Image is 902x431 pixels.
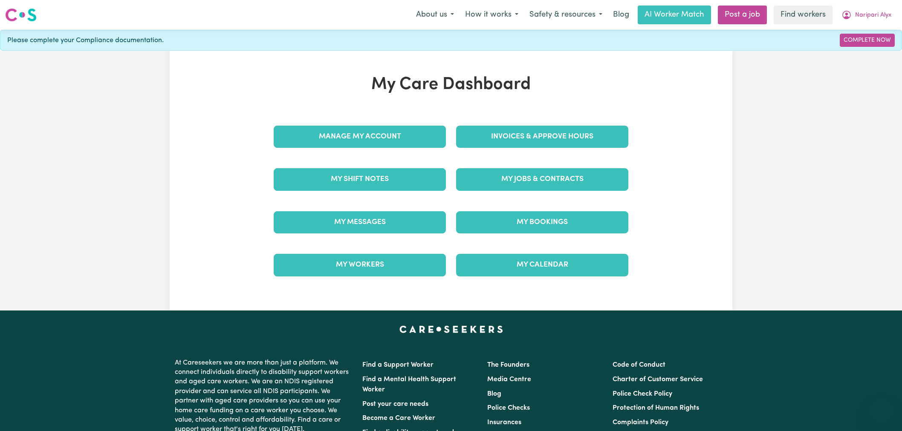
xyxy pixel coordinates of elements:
a: Complete Now [840,34,895,47]
a: Careseekers logo [5,5,37,25]
a: My Bookings [456,211,628,233]
a: Post your care needs [362,401,428,408]
a: The Founders [487,362,529,368]
a: Charter of Customer Service [613,376,703,383]
a: Post a job [718,6,767,24]
button: How it works [460,6,524,24]
a: Police Checks [487,405,530,411]
span: Please complete your Compliance documentation. [7,35,164,46]
img: Careseekers logo [5,7,37,23]
a: My Jobs & Contracts [456,168,628,190]
a: Protection of Human Rights [613,405,699,411]
a: Careseekers home page [399,326,503,333]
a: Blog [487,391,501,397]
button: About us [411,6,460,24]
h1: My Care Dashboard [269,75,633,95]
a: My Messages [274,211,446,233]
a: Become a Care Worker [362,415,435,422]
button: Safety & resources [524,6,608,24]
a: Complaints Policy [613,419,668,426]
a: My Calendar [456,254,628,276]
span: Naripari Alyx [855,11,891,20]
a: Blog [608,6,634,24]
a: Media Centre [487,376,531,383]
a: AI Worker Match [638,6,711,24]
a: My Workers [274,254,446,276]
a: Police Check Policy [613,391,672,397]
a: Manage My Account [274,126,446,148]
a: Find workers [774,6,833,24]
a: Insurances [487,419,521,426]
a: Invoices & Approve Hours [456,126,628,148]
button: My Account [836,6,897,24]
a: Find a Mental Health Support Worker [362,376,456,393]
a: Code of Conduct [613,362,665,368]
a: Find a Support Worker [362,362,434,368]
a: My Shift Notes [274,168,446,190]
iframe: Button to launch messaging window [868,397,895,424]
